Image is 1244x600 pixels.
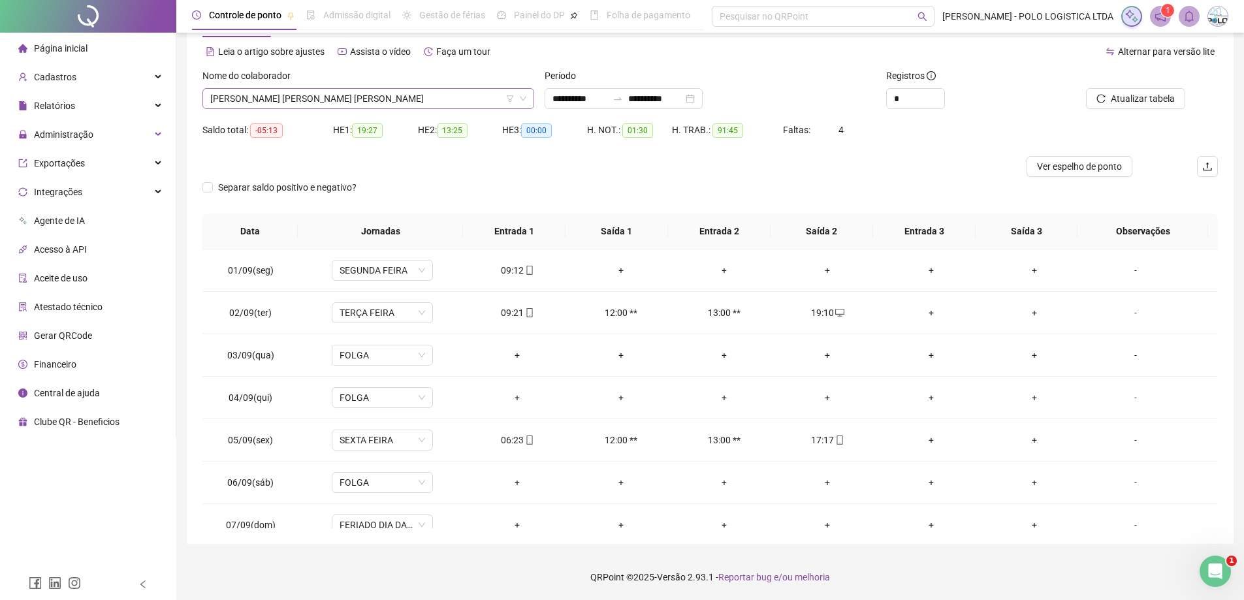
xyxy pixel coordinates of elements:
span: 00:00 [521,123,552,138]
span: mobile [524,308,534,317]
span: mobile [834,435,844,445]
img: 3331 [1208,7,1228,26]
span: down [519,95,527,103]
span: 01:30 [622,123,653,138]
div: - [1097,475,1174,490]
div: - [1097,433,1174,447]
span: Ver espelho de ponto [1037,159,1122,174]
span: Separar saldo positivo e negativo? [213,180,362,195]
div: - [1097,306,1174,320]
div: - [1097,390,1174,405]
div: 09:12 [476,263,558,277]
div: + [993,263,1076,277]
span: file [18,101,27,110]
div: + [579,263,662,277]
div: + [786,390,869,405]
footer: QRPoint © 2025 - 2.93.1 - [176,554,1244,600]
span: filter [506,95,514,103]
span: desktop [834,308,844,317]
span: Acesso à API [34,244,87,255]
span: Relatórios [34,101,75,111]
div: + [786,518,869,532]
span: to [613,93,623,104]
div: + [476,390,558,405]
span: gift [18,417,27,426]
span: 07/09(dom) [226,520,276,530]
span: Alternar para versão lite [1118,46,1215,57]
span: pushpin [287,12,295,20]
span: notification [1155,10,1166,22]
div: + [476,475,558,490]
div: + [683,390,765,405]
label: Nome do colaborador [202,69,299,83]
span: Atualizar tabela [1111,91,1175,106]
span: Financeiro [34,359,76,370]
span: Exportações [34,158,85,168]
div: + [890,306,972,320]
div: + [993,348,1076,362]
span: 4 [838,125,844,135]
th: Entrada 3 [873,213,976,249]
span: Controle de ponto [209,10,281,20]
span: lock [18,130,27,139]
span: clock-circle [192,10,201,20]
iframe: Intercom live chat [1200,556,1231,587]
span: Faça um tour [436,46,490,57]
span: mobile [524,266,534,275]
span: 01/09(seg) [228,265,274,276]
span: sun [402,10,411,20]
span: Página inicial [34,43,88,54]
span: Clube QR - Beneficios [34,417,120,427]
div: + [683,518,765,532]
span: user-add [18,72,27,82]
div: 09:21 [476,306,558,320]
span: Admissão digital [323,10,391,20]
div: - [1097,518,1174,532]
sup: 1 [1161,4,1174,17]
div: + [993,306,1076,320]
span: export [18,159,27,168]
div: 17:17 [786,433,869,447]
span: 19:27 [352,123,383,138]
div: - [1097,263,1174,277]
span: pushpin [570,12,578,20]
span: sync [18,187,27,197]
span: Atestado técnico [34,302,103,312]
div: + [476,348,558,362]
span: Reportar bug e/ou melhoria [718,572,830,582]
span: Versão [657,572,686,582]
span: FOLGA [340,345,425,365]
span: SEGUNDA FEIRA [340,261,425,280]
div: + [890,475,972,490]
label: Período [545,69,584,83]
div: HE 1: [333,123,418,138]
div: H. TRAB.: [672,123,783,138]
span: Agente de IA [34,215,85,226]
span: Administração [34,129,93,140]
div: + [890,263,972,277]
div: HE 2: [418,123,503,138]
span: upload [1202,161,1213,172]
div: + [993,475,1076,490]
span: Cadastros [34,72,76,82]
div: + [579,475,662,490]
th: Observações [1077,213,1208,249]
span: file-done [306,10,315,20]
th: Entrada 1 [463,213,566,249]
span: Aceite de uso [34,273,88,283]
th: Saída 3 [976,213,1078,249]
span: 02/09(ter) [229,308,272,318]
span: Gestão de férias [419,10,485,20]
span: Integrações [34,187,82,197]
span: 03/09(qua) [227,350,274,360]
span: info-circle [927,71,936,80]
th: Entrada 2 [668,213,771,249]
span: Assista o vídeo [350,46,411,57]
span: Gerar QRCode [34,330,92,341]
span: api [18,245,27,254]
span: qrcode [18,331,27,340]
span: -05:13 [250,123,283,138]
div: + [786,475,869,490]
span: youtube [338,47,347,56]
span: mobile [524,435,534,445]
